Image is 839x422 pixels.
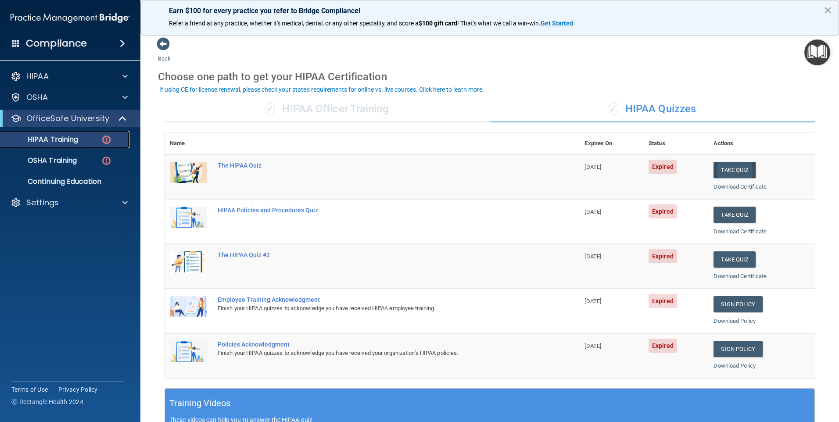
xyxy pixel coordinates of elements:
div: Choose one path to get your HIPAA Certification [158,64,821,89]
a: HIPAA [11,71,128,82]
button: Take Quiz [714,251,756,268]
a: Get Started [541,20,574,27]
span: Expired [649,249,677,263]
a: Download Policy [714,318,756,324]
th: Status [643,133,708,154]
strong: $100 gift card [419,20,457,27]
span: Expired [649,160,677,174]
a: Sign Policy [714,341,762,357]
a: Terms of Use [11,385,48,394]
p: Earn $100 for every practice you refer to Bridge Compliance! [169,7,810,15]
span: Expired [649,294,677,308]
a: Back [158,45,171,62]
span: [DATE] [584,298,601,304]
strong: Get Started [541,20,573,27]
span: [DATE] [584,253,601,260]
img: danger-circle.6113f641.png [101,134,112,145]
span: [DATE] [584,164,601,170]
span: Ⓒ Rectangle Health 2024 [11,397,83,406]
span: ! That's what we call a win-win. [457,20,541,27]
th: Actions [708,133,815,154]
h5: Training Videos [169,396,231,411]
th: Name [165,133,212,154]
a: Download Certificate [714,183,767,190]
a: Download Certificate [714,228,767,235]
a: Sign Policy [714,296,762,312]
div: Finish your HIPAA quizzes to acknowledge you have received your organization’s HIPAA policies. [218,348,535,358]
div: The HIPAA Quiz #2 [218,251,535,258]
div: The HIPAA Quiz [218,162,535,169]
p: OfficeSafe University [26,113,109,124]
button: Take Quiz [714,162,756,178]
p: OSHA [26,92,48,103]
span: Expired [649,204,677,218]
a: Download Certificate [714,273,767,279]
a: Settings [11,197,128,208]
p: HIPAA [26,71,49,82]
img: PMB logo [11,9,130,27]
span: ✓ [265,102,275,115]
span: [DATE] [584,343,601,349]
a: Download Policy [714,362,756,369]
span: ✓ [609,102,618,115]
div: Policies Acknowledgment [218,341,535,348]
div: HIPAA Officer Training [165,96,490,122]
p: HIPAA Training [6,135,78,144]
div: HIPAA Policies and Procedures Quiz [218,207,535,214]
button: Open Resource Center [804,39,830,65]
h4: Compliance [26,37,87,50]
div: If using CE for license renewal, please check your state's requirements for online vs. live cours... [159,86,484,93]
div: Finish your HIPAA quizzes to acknowledge you have received HIPAA employee training. [218,303,535,314]
img: danger-circle.6113f641.png [101,155,112,166]
div: HIPAA Quizzes [490,96,815,122]
p: Settings [26,197,59,208]
a: OfficeSafe University [11,113,127,124]
th: Expires On [579,133,643,154]
p: Continuing Education [6,177,125,186]
button: Take Quiz [714,207,756,223]
button: Close [824,3,832,17]
p: OSHA Training [6,156,77,165]
button: If using CE for license renewal, please check your state's requirements for online vs. live cours... [158,85,485,94]
a: Privacy Policy [58,385,98,394]
span: Refer a friend at any practice, whether it's medical, dental, or any other speciality, and score a [169,20,419,27]
span: [DATE] [584,208,601,215]
a: OSHA [11,92,128,103]
div: Employee Training Acknowledgment [218,296,535,303]
span: Expired [649,339,677,353]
